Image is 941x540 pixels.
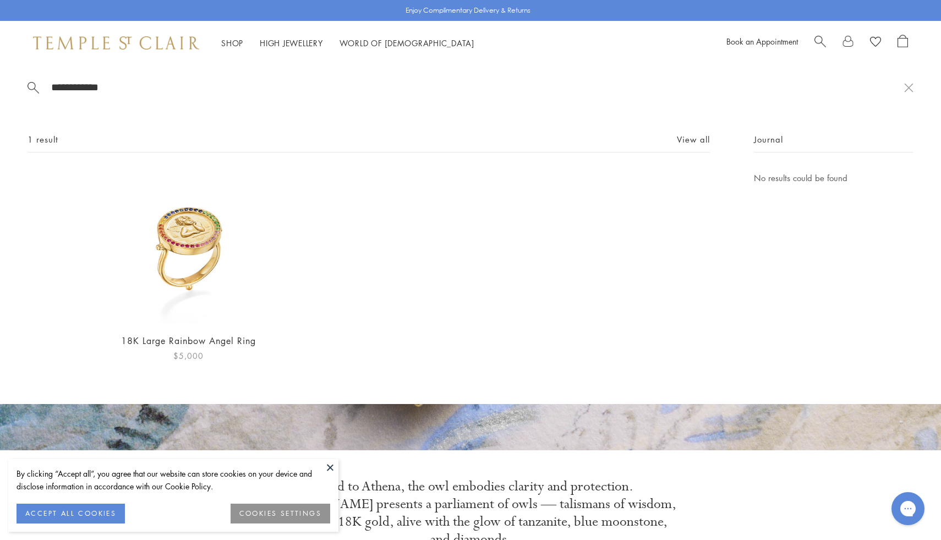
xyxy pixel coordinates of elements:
a: View all [677,133,710,145]
a: Open Shopping Bag [898,35,908,51]
p: No results could be found [754,171,913,185]
button: ACCEPT ALL COOKIES [17,504,125,523]
a: Search [814,35,826,51]
a: High JewelleryHigh Jewellery [260,37,323,48]
div: By clicking “Accept all”, you agree that our website can store cookies on your device and disclos... [17,467,330,493]
img: AR14-RNB [112,171,265,324]
iframe: Gorgias live chat messenger [886,488,930,529]
a: 18K Large Rainbow Angel Ring [121,335,256,347]
a: ShopShop [221,37,243,48]
span: 1 result [28,133,58,146]
button: COOKIES SETTINGS [231,504,330,523]
span: $5,000 [173,350,204,362]
a: Book an Appointment [726,36,798,47]
img: Temple St. Clair [33,36,199,50]
nav: Main navigation [221,36,474,50]
a: View Wishlist [870,35,881,51]
span: Journal [754,133,783,146]
p: Enjoy Complimentary Delivery & Returns [406,5,530,16]
a: World of [DEMOGRAPHIC_DATA]World of [DEMOGRAPHIC_DATA] [340,37,474,48]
